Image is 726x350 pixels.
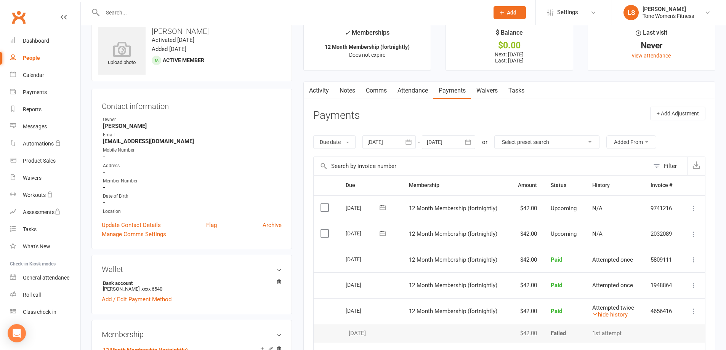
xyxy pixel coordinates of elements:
[644,298,681,324] td: 4656416
[102,279,282,293] li: [PERSON_NAME]
[632,53,671,59] a: view attendance
[23,175,42,181] div: Waivers
[23,55,40,61] div: People
[313,110,360,121] h3: Payments
[644,272,681,298] td: 1948864
[23,123,47,129] div: Messages
[644,176,681,195] th: Invoice #
[346,227,381,239] div: [DATE]
[10,204,80,221] a: Assessments
[304,82,334,99] a: Activity
[23,275,69,281] div: General attendance
[509,195,543,221] td: $42.00
[103,138,282,145] strong: [EMAIL_ADDRESS][DOMAIN_NAME]
[23,243,50,249] div: What's New
[551,230,577,237] span: Upcoming
[346,279,381,291] div: [DATE]
[592,282,633,289] span: Attempted once
[23,141,54,147] div: Automations
[453,51,566,64] p: Next: [DATE] Last: [DATE]
[103,177,282,185] div: Member Number
[10,50,80,67] a: People
[636,28,667,42] div: Last visit
[23,38,49,44] div: Dashboard
[595,42,708,50] div: Never
[10,67,80,84] a: Calendar
[592,311,628,318] a: hide history
[585,324,644,343] td: 1st attempt
[23,209,61,215] div: Assessments
[8,324,26,342] div: Open Intercom Messenger
[509,324,543,343] td: $42.00
[334,82,361,99] a: Notes
[103,169,282,176] strong: -
[103,280,278,286] strong: Bank account
[10,286,80,304] a: Roll call
[471,82,503,99] a: Waivers
[644,221,681,247] td: 2032089
[551,282,562,289] span: Paid
[345,28,389,42] div: Memberships
[346,305,381,316] div: [DATE]
[339,176,402,195] th: Due
[623,5,639,20] div: LS
[503,82,530,99] a: Tasks
[23,72,44,78] div: Calendar
[349,52,385,58] span: Does not expire
[10,84,80,101] a: Payments
[592,230,603,237] span: N/A
[23,89,47,95] div: Payments
[433,82,471,99] a: Payments
[585,176,644,195] th: History
[664,161,677,171] div: Filter
[551,308,562,315] span: Paid
[10,135,80,152] a: Automations
[9,8,28,27] a: Clubworx
[102,221,161,230] a: Update Contact Details
[10,152,80,169] a: Product Sales
[102,295,171,304] a: Add / Edit Payment Method
[551,205,577,212] span: Upcoming
[649,157,687,175] button: Filter
[592,256,633,263] span: Attempted once
[345,29,350,37] i: ✓
[163,57,204,63] span: Active member
[103,184,282,191] strong: -
[544,324,585,343] td: Failed
[409,256,497,263] span: 12 Month Membership (fortnightly)
[103,153,282,160] strong: -
[592,205,603,212] span: N/A
[23,192,46,198] div: Workouts
[103,193,282,200] div: Date of Birth
[313,135,356,149] button: Due date
[103,147,282,154] div: Mobile Number
[644,195,681,221] td: 9741216
[509,298,543,324] td: $42.00
[10,187,80,204] a: Workouts
[98,27,285,35] h3: [PERSON_NAME]
[10,221,80,238] a: Tasks
[10,32,80,50] a: Dashboard
[314,157,649,175] input: Search by invoice number
[103,162,282,169] div: Address
[206,221,217,230] a: Flag
[409,230,497,237] span: 12 Month Membership (fortnightly)
[103,116,282,123] div: Owner
[346,202,381,214] div: [DATE]
[409,282,497,289] span: 12 Month Membership (fortnightly)
[509,272,543,298] td: $42.00
[98,42,146,67] div: upload photo
[141,286,162,292] span: xxxx 6540
[23,309,56,315] div: Class check-in
[402,176,510,195] th: Membership
[23,292,41,298] div: Roll call
[392,82,433,99] a: Attendance
[10,238,80,255] a: What's New
[509,176,543,195] th: Amount
[100,7,484,18] input: Search...
[23,226,37,232] div: Tasks
[453,42,566,50] div: $0.00
[102,330,282,339] h3: Membership
[509,247,543,273] td: $42.00
[496,28,523,42] div: $ Balance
